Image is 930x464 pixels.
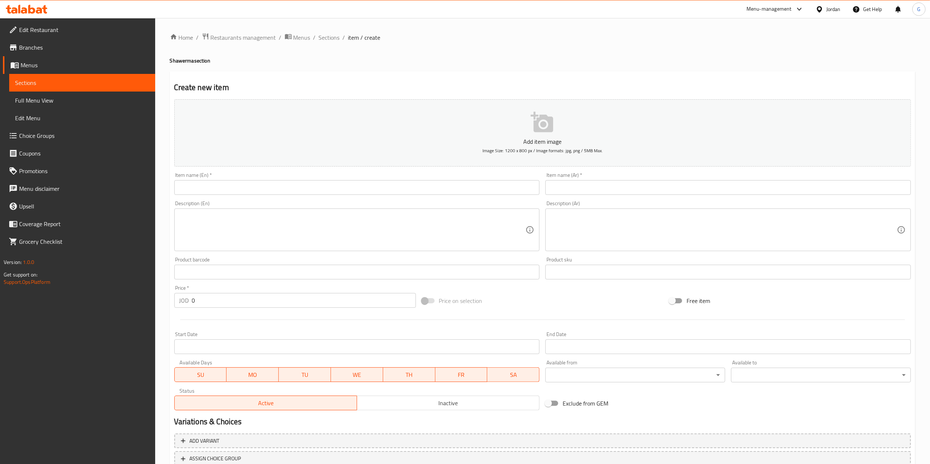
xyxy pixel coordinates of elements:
[9,74,155,92] a: Sections
[482,146,603,155] span: Image Size: 1200 x 800 px / Image formats: jpg, png / 5MB Max.
[731,368,911,382] div: ​
[487,367,539,382] button: SA
[15,96,149,105] span: Full Menu View
[3,127,155,144] a: Choice Groups
[179,296,189,305] p: JOD
[3,144,155,162] a: Coupons
[3,56,155,74] a: Menus
[826,5,841,13] div: Jordan
[19,43,149,52] span: Branches
[4,257,22,267] span: Version:
[490,370,537,380] span: SA
[174,99,911,167] button: Add item imageImage Size: 1200 x 800 px / Image formats: jpg, png / 5MB Max.
[545,180,911,195] input: Enter name Ar
[227,367,279,382] button: MO
[174,416,911,427] h2: Variations & Choices
[383,367,435,382] button: TH
[9,109,155,127] a: Edit Menu
[174,396,357,410] button: Active
[192,293,416,308] input: Please enter price
[174,82,911,93] h2: Create new item
[190,436,220,446] span: Add variant
[196,33,199,42] li: /
[279,33,282,42] li: /
[4,277,50,287] a: Support.OpsPlatform
[3,21,155,39] a: Edit Restaurant
[747,5,792,14] div: Menu-management
[3,233,155,250] a: Grocery Checklist
[439,296,482,305] span: Price on selection
[3,215,155,233] a: Coverage Report
[202,33,276,42] a: Restaurants management
[357,396,539,410] button: Inactive
[285,33,310,42] a: Menus
[19,237,149,246] span: Grocery Checklist
[174,367,227,382] button: SU
[313,33,316,42] li: /
[170,33,193,42] a: Home
[19,131,149,140] span: Choice Groups
[334,370,380,380] span: WE
[348,33,381,42] span: item / create
[21,61,149,69] span: Menus
[293,33,310,42] span: Menus
[211,33,276,42] span: Restaurants management
[3,197,155,215] a: Upsell
[687,296,710,305] span: Free item
[4,270,38,279] span: Get support on:
[19,184,149,193] span: Menu disclaimer
[19,149,149,158] span: Coupons
[9,92,155,109] a: Full Menu View
[174,433,911,449] button: Add variant
[15,114,149,122] span: Edit Menu
[917,5,920,13] span: G
[19,167,149,175] span: Promotions
[435,367,488,382] button: FR
[331,367,383,382] button: WE
[23,257,34,267] span: 1.0.0
[3,39,155,56] a: Branches
[19,202,149,211] span: Upsell
[178,370,224,380] span: SU
[15,78,149,87] span: Sections
[545,368,725,382] div: ​
[279,367,331,382] button: TU
[545,265,911,279] input: Please enter product sku
[190,454,241,463] span: ASSIGN CHOICE GROUP
[170,57,915,64] h4: Shawerma section
[386,370,432,380] span: TH
[174,265,540,279] input: Please enter product barcode
[19,25,149,34] span: Edit Restaurant
[3,162,155,180] a: Promotions
[438,370,485,380] span: FR
[319,33,340,42] a: Sections
[563,399,608,408] span: Exclude from GEM
[229,370,276,380] span: MO
[282,370,328,380] span: TU
[3,180,155,197] a: Menu disclaimer
[19,219,149,228] span: Coverage Report
[186,137,899,146] p: Add item image
[343,33,345,42] li: /
[170,33,915,42] nav: breadcrumb
[174,180,540,195] input: Enter name En
[360,398,537,408] span: Inactive
[178,398,354,408] span: Active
